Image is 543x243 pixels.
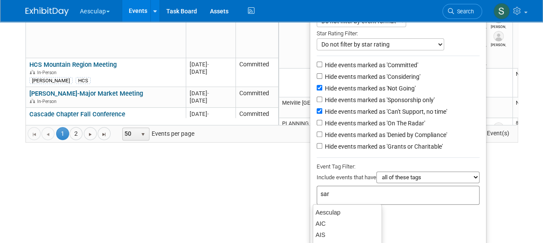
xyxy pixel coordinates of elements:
[76,77,91,84] div: HCS
[101,131,108,138] span: Go to the last page
[70,127,83,140] a: 2
[31,131,38,138] span: Go to the first page
[190,61,232,68] div: [DATE]
[323,142,443,151] label: Hide events marked as 'Grants or Charitable'
[317,171,479,186] div: Include events that have
[323,107,447,116] label: Hide events marked as 'Can't Support, no time'
[207,90,209,97] span: -
[323,96,435,104] label: Hide events marked as 'Sponsorship only'
[317,162,479,171] div: Event Tag Filter:
[84,127,97,140] a: Go to the next page
[207,61,209,68] span: -
[235,87,278,108] td: Committed
[190,90,232,97] div: [DATE]
[30,99,35,103] img: In-Person Event
[323,61,418,69] label: Hide events marked as 'Committed'
[323,119,425,128] label: Hide events marked as 'On The Radar'
[25,7,69,16] img: ExhibitDay
[323,72,420,81] label: Hide events marked as 'Considering'
[313,218,381,229] div: AIC
[29,77,73,84] div: [PERSON_NAME]
[491,41,506,47] div: Sabine Gimbel
[29,61,117,69] a: HCS Mountain Region Meeting
[111,127,203,140] span: Events per page
[235,108,278,137] td: Committed
[279,118,387,147] td: PLANNING COMPLETE
[317,27,479,38] div: Star Rating Filter:
[41,127,54,140] a: Go to the previous page
[442,4,482,19] a: Search
[190,68,232,75] div: [DATE]
[190,118,232,125] div: [DATE]
[28,127,41,140] a: Go to the first page
[190,110,232,118] div: [DATE]
[493,122,504,133] img: Teresa Wallace
[313,229,381,240] div: AIS
[454,8,474,15] span: Search
[37,99,59,104] span: In-Person
[190,97,232,104] div: [DATE]
[29,90,143,97] a: [PERSON_NAME]-Major Market Meeting
[493,3,510,19] img: Sara Hurson
[30,70,35,74] img: In-Person Event
[140,131,146,138] span: select
[37,70,59,75] span: In-Person
[207,111,209,117] span: -
[44,131,51,138] span: Go to the previous page
[313,207,381,218] div: Aesculap
[491,23,506,29] div: Martin Schäuble
[323,131,447,139] label: Hide events marked as 'Denied by Compliance'
[235,58,278,87] td: Committed
[493,31,504,41] img: Sabine Gimbel
[279,97,387,118] td: Melville [GEOGRAPHIC_DATA]
[323,84,416,93] label: Hide events marked as 'Not Going'
[98,127,111,140] a: Go to the last page
[29,110,125,118] a: Cascade Chapter Fall Conference
[123,128,137,140] span: 50
[87,131,94,138] span: Go to the next page
[56,127,69,140] span: 1
[321,190,441,198] input: Type tag and hit enter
